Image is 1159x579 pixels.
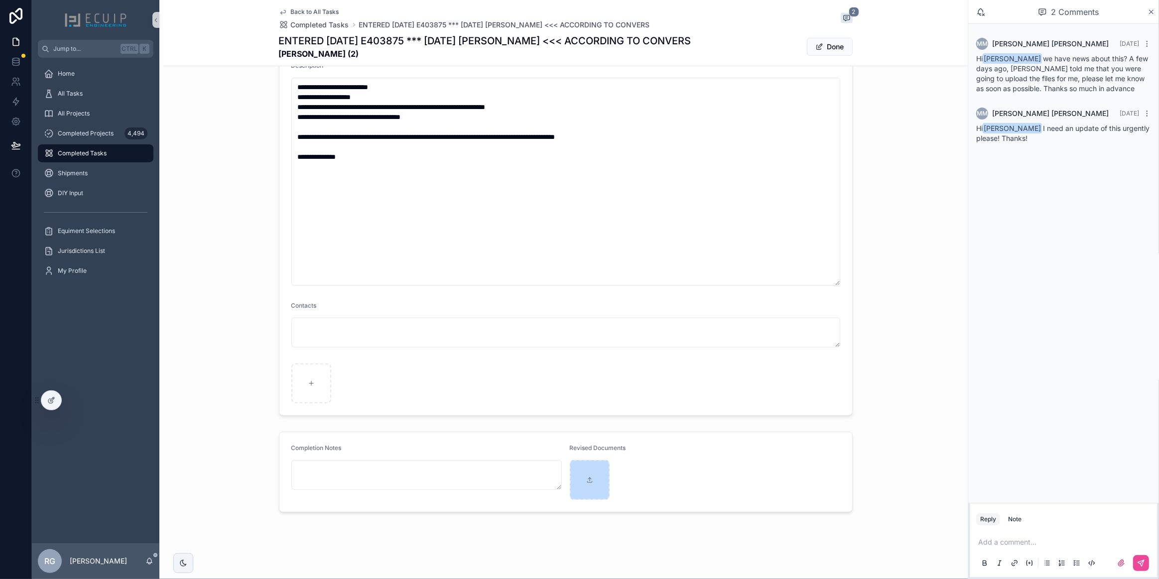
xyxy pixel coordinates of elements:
[1120,110,1139,117] span: [DATE]
[125,127,147,139] div: 4,494
[38,222,153,240] a: Equiment Selections
[38,164,153,182] a: Shipments
[38,184,153,202] a: DIY Input
[1120,40,1139,47] span: [DATE]
[841,13,853,25] button: 2
[291,20,349,30] span: Completed Tasks
[279,8,339,16] a: Back to All Tasks
[38,262,153,280] a: My Profile
[849,7,859,17] span: 2
[291,302,317,309] span: Contacts
[38,40,153,58] button: Jump to...CtrlK
[58,149,107,157] span: Completed Tasks
[279,48,691,60] strong: [PERSON_NAME] (2)
[58,227,115,235] span: Equiment Selections
[70,556,127,566] p: [PERSON_NAME]
[279,20,349,30] a: Completed Tasks
[992,109,1109,118] span: [PERSON_NAME] [PERSON_NAME]
[807,38,853,56] button: Done
[38,124,153,142] a: Completed Projects4,494
[38,85,153,103] a: All Tasks
[121,44,138,54] span: Ctrl
[58,110,90,117] span: All Projects
[976,54,1148,93] span: Hi we have news about this? A few days ago, [PERSON_NAME] told me that you were going to upload t...
[1051,6,1099,18] span: 2 Comments
[44,555,55,567] span: RG
[38,65,153,83] a: Home
[976,513,1000,525] button: Reply
[38,242,153,260] a: Jurisdictions List
[32,58,159,293] div: scrollable content
[570,444,626,452] span: Revised Documents
[58,90,83,98] span: All Tasks
[58,267,87,275] span: My Profile
[58,129,114,137] span: Completed Projects
[359,20,650,30] a: ENTERED [DATE] E403875 *** [DATE] [PERSON_NAME] <<< ACCORDING TO CONVERS
[58,189,83,197] span: DIY Input
[977,40,988,48] span: MM
[992,39,1109,49] span: [PERSON_NAME] [PERSON_NAME]
[38,105,153,122] a: All Projects
[53,45,117,53] span: Jump to...
[983,123,1042,133] span: [PERSON_NAME]
[983,53,1042,64] span: [PERSON_NAME]
[58,70,75,78] span: Home
[976,124,1150,142] span: Hi I need an update of this urgently please! Thanks!
[291,444,342,452] span: Completion Notes
[279,34,691,48] h1: ENTERED [DATE] E403875 *** [DATE] [PERSON_NAME] <<< ACCORDING TO CONVERS
[38,144,153,162] a: Completed Tasks
[291,8,339,16] span: Back to All Tasks
[58,247,105,255] span: Jurisdictions List
[64,12,127,28] img: App logo
[140,45,148,53] span: K
[1004,513,1026,525] button: Note
[1008,515,1022,523] div: Note
[58,169,88,177] span: Shipments
[977,110,988,117] span: MM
